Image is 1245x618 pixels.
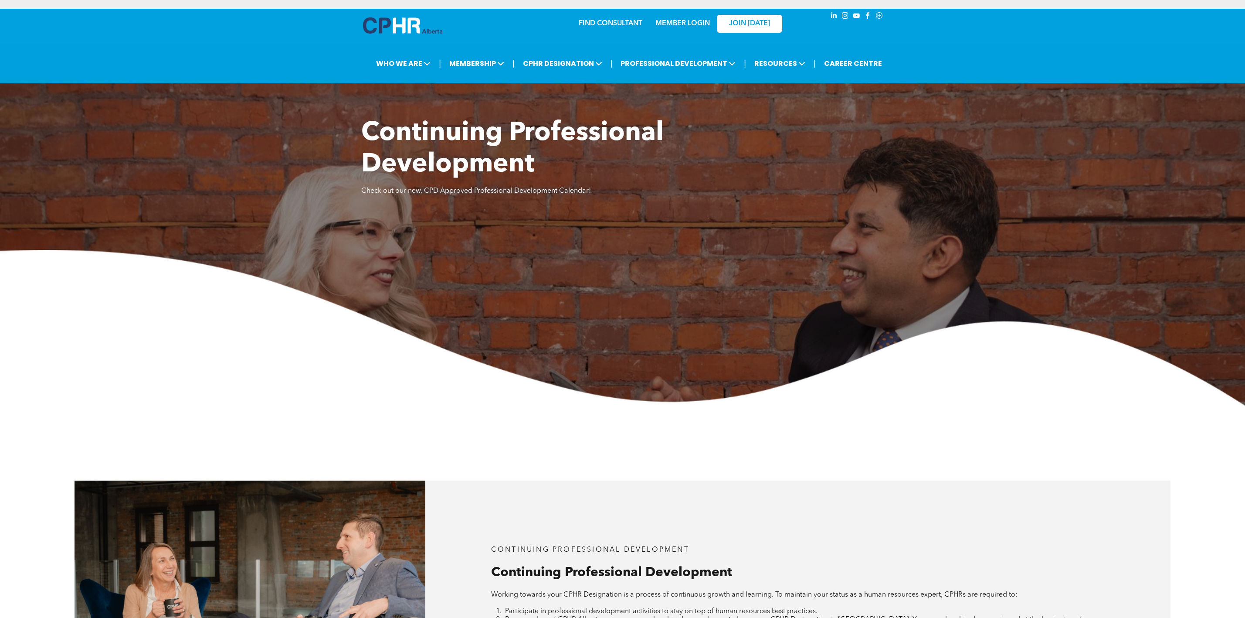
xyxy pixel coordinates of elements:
span: WHO WE ARE [373,55,433,72]
li: | [512,55,515,72]
a: linkedin [829,11,839,23]
a: JOIN [DATE] [717,15,782,33]
a: Social network [875,11,884,23]
li: | [439,55,441,72]
span: Continuing Professional Development [361,120,664,178]
li: | [744,55,746,72]
li: | [814,55,816,72]
span: PROFESSIONAL DEVELOPMENT [618,55,738,72]
span: RESOURCES [752,55,808,72]
span: Working towards your CPHR Designation is a process of continuous growth and learning. To maintain... [491,591,1018,598]
span: CPHR DESIGNATION [520,55,605,72]
span: Participate in professional development activities to stay on top of human resources best practices. [505,608,818,615]
span: Check out our new, CPD Approved Professional Development Calendar! [361,188,591,195]
span: JOIN [DATE] [729,20,770,28]
img: A blue and white logo for cp alberta [363,17,442,34]
a: MEMBER LOGIN [655,20,710,27]
a: youtube [852,11,862,23]
span: Continuing Professional Development [491,566,732,579]
a: FIND CONSULTANT [579,20,642,27]
li: | [611,55,613,72]
a: instagram [841,11,850,23]
a: facebook [863,11,873,23]
a: CAREER CENTRE [821,55,885,72]
span: CONTINUING PROFESSIONAL DEVELOPMENT [491,546,689,553]
span: MEMBERSHIP [447,55,507,72]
